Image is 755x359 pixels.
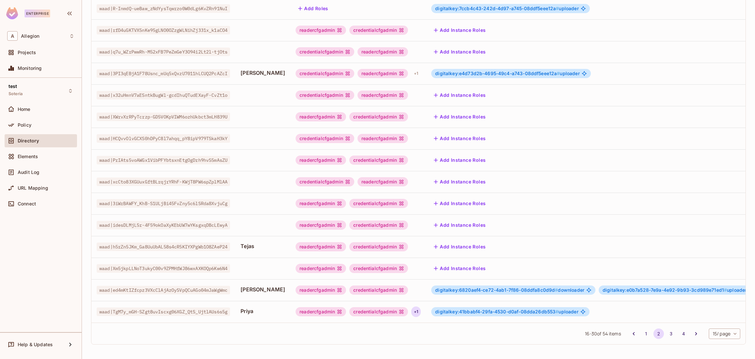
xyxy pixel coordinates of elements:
[241,69,285,76] span: [PERSON_NAME]
[349,285,408,295] div: credentialcfgadmin
[435,6,559,11] span: digitalkey:7ccb4c43-242d-4d97-a745-08ddf5eee12a
[97,134,230,143] span: waad|HCQvvOlvGCXS0hDPyC8l7ahqq_pY8ipV979TSkaH3kY
[296,199,346,208] div: readercfgadmin
[555,287,558,293] span: #
[435,6,578,11] span: uploader
[435,309,558,314] span: digitalkey:41bbabf4-29fa-4530-d0af-08dda26db553
[18,66,42,71] span: Monitoring
[435,287,558,293] span: digitalkey:6820aef4-ce72-4ab1-7f86-08ddfa8c0d9d
[97,243,230,251] span: waad|h5rZn5JKm_Ga8UuUbAL58s4cR5KIYXPgWb1O8ZAeP24
[241,307,285,315] span: Priya
[18,122,31,128] span: Policy
[435,287,584,293] span: downloader
[9,91,23,96] span: Soteria
[296,26,346,35] div: readercfgadmin
[629,328,639,339] button: Go to previous page
[435,71,579,76] span: uploader
[431,263,488,274] button: Add Instance Roles
[431,220,488,230] button: Add Instance Roles
[678,328,689,339] button: Go to page 4
[358,177,408,186] div: readercfgadmin
[349,264,408,273] div: credentialcfgadmin
[358,47,408,56] div: readercfgadmin
[18,185,48,191] span: URL Mapping
[97,156,230,164] span: waad|PrIAts5voAWGx1VibPFYbtsxnEtgOgDrh9hvS5mAsZU
[431,112,488,122] button: Add Instance Roles
[7,31,18,41] span: A
[556,6,559,11] span: #
[431,47,488,57] button: Add Instance Roles
[296,285,346,295] div: readercfgadmin
[724,287,727,293] span: #
[97,26,230,34] span: waad|rfD4uGKTVX5nKe95gLNO0OZzgWLNihZj331x_k1aCO4
[9,84,17,89] span: test
[349,242,408,251] div: credentialcfgadmin
[411,68,421,79] div: + 1
[18,154,38,159] span: Elements
[349,221,408,230] div: credentialcfgadmin
[296,177,354,186] div: credentialcfgadmin
[296,47,354,56] div: credentialcfgadmin
[431,25,488,35] button: Add Instance Roles
[435,309,578,314] span: uploader
[296,134,354,143] div: credentialcfgadmin
[349,307,408,316] div: credentialcfgadmin
[603,287,727,293] span: digitalkey:e0b7a528-7e9a-4e92-9b93-3cd989e71ed1
[628,328,702,339] nav: pagination navigation
[21,33,39,39] span: Workspace: Allegion
[349,199,408,208] div: credentialcfgadmin
[358,91,408,100] div: readercfgadmin
[241,243,285,250] span: Tejas
[18,342,53,347] span: Help & Updates
[691,328,701,339] button: Go to next page
[18,50,36,55] span: Projects
[18,170,39,175] span: Audit Log
[296,91,354,100] div: credentialcfgadmin
[296,221,346,230] div: readercfgadmin
[97,48,230,56] span: waad|q7u_WZrPwwRh-M52xFB7PeZmGeY3O94i2Lt2l-tjOts
[18,107,30,112] span: Home
[97,286,230,294] span: waad|ed4mKtIZfcpz3VXcClAjAzOySVpQCuAGo04mJaWgWmc
[411,306,421,317] div: + 1
[296,242,346,251] div: readercfgadmin
[666,328,676,339] button: Go to page 3
[557,71,560,76] span: #
[97,4,230,13] span: waad|R-InmdQ-ueBaw_zNdYysTqwrzo0W0dLg6KvZRn91NuI
[349,26,408,35] div: credentialcfgadmin
[296,307,346,316] div: readercfgadmin
[97,91,230,99] span: waad|x32uHmnV7aESntkBugWl-gcdIhuQTudEXayF-CvZt1o
[97,69,230,78] span: waad|3PI3qEBjA1F78Usnc_mUq5xQxzU7011hLCUQ2PcAZcI
[585,330,621,337] span: 16 - 30 of 54 items
[6,7,18,19] img: SReyMgAAAABJRU5ErkJggg==
[296,156,346,165] div: readercfgadmin
[431,242,488,252] button: Add Instance Roles
[97,221,230,229] span: waad|idesDLMjL5r-4F59okOaXyKEbUW7wYKsgxqDBcLEwyA
[431,90,488,100] button: Add Instance Roles
[18,201,36,206] span: Connect
[296,3,331,14] button: Add Roles
[641,328,651,339] button: Go to page 1
[603,287,746,293] span: uploader
[241,286,285,293] span: [PERSON_NAME]
[709,328,740,339] div: 15 / page
[18,138,39,143] span: Directory
[431,198,488,209] button: Add Instance Roles
[296,264,346,273] div: readercfgadmin
[653,328,664,339] button: page 2
[349,112,408,121] div: credentialcfgadmin
[97,113,230,121] span: waad|XWrvXrRPyTcrzp-GD5VOKpVIWM6ozhUkbct3mLH839U
[435,71,560,76] span: digitalkey:e4d73d2b-4695-49c4-a743-08ddf5eee12a
[431,177,488,187] button: Add Instance Roles
[349,156,408,165] div: credentialcfgadmin
[431,133,488,144] button: Add Instance Roles
[97,199,230,208] span: waad|3iWrBAWFY_KhB-S1ULjBi45FvZny5c6lSRda8XvjuCg
[97,307,230,316] span: waad|TgM7y_mGH-SZgt8uvIscxg06XGZ_QtS_UjtlAUs6s5g
[431,155,488,165] button: Add Instance Roles
[97,264,230,273] span: waad|Xm5jkpLLNoT3ukyC00v9ZPMHfWJ86wxAXKOQp6Kw6N4
[358,134,408,143] div: readercfgadmin
[25,10,50,17] div: Enterprise
[358,69,408,78] div: readercfgadmin
[296,69,354,78] div: credentialcfgadmin
[97,178,230,186] span: waad|xcCto83XGUuxGftBLrqjrYRhF-KWjT8PW6spZplMlAA
[555,309,558,314] span: #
